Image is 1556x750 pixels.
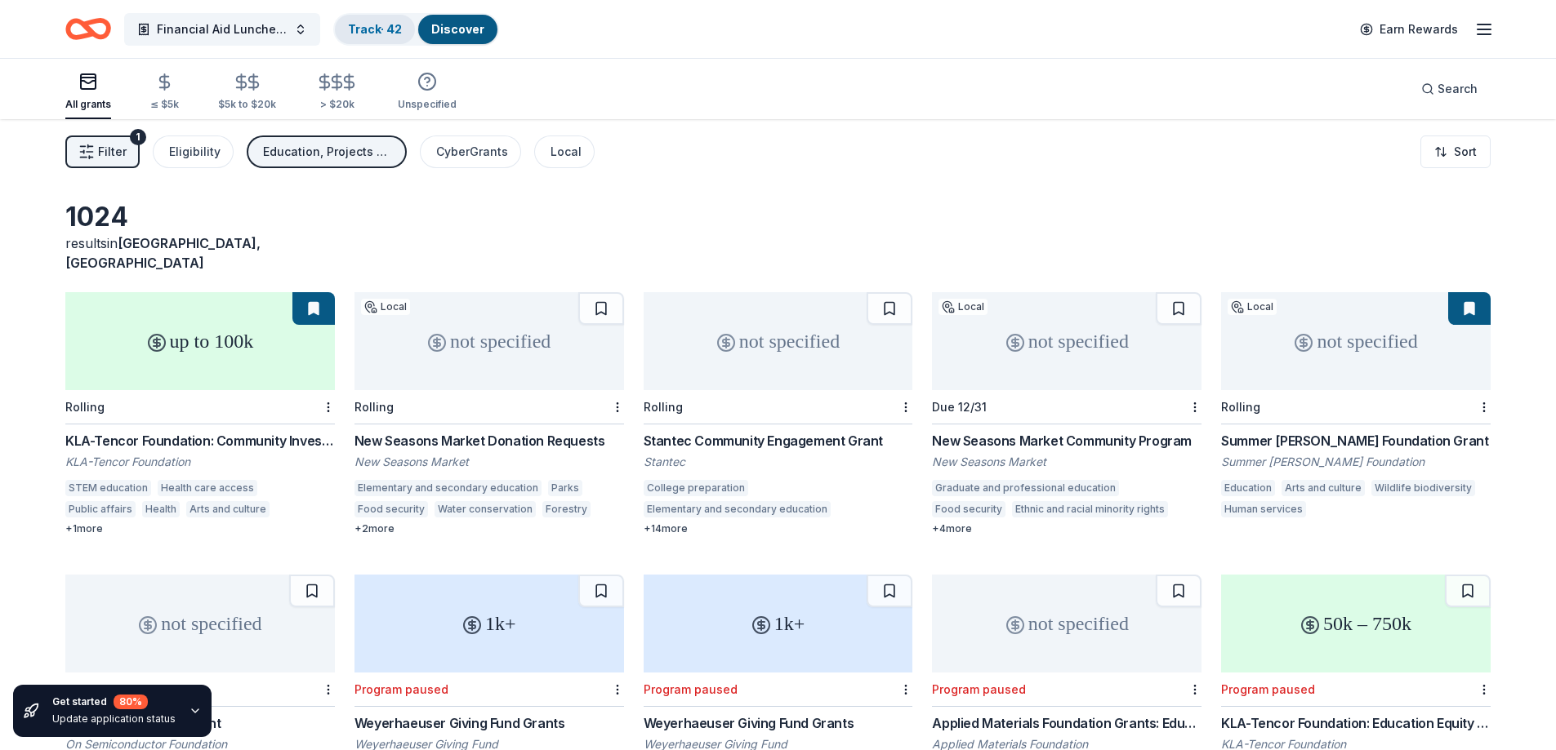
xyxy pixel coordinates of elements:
button: Financial Aid Luncheon [124,13,320,46]
div: Graduate and professional education [932,480,1119,496]
div: CyberGrants [436,142,508,162]
div: not specified [932,292,1202,390]
div: Education, Projects & programming, General operations, Other [263,142,394,162]
div: Elementary and secondary education [644,501,831,517]
span: in [65,235,261,271]
div: All grants [65,98,111,111]
a: Track· 42 [348,22,402,36]
div: Weyerhaeuser Giving Fund Grants [354,713,624,733]
div: Stantec [644,454,913,470]
div: Local [939,299,988,315]
div: Rolling [354,400,394,414]
div: Get started [52,695,176,709]
div: + 1 more [65,522,335,535]
button: Local [534,135,595,168]
a: Discover [431,22,484,36]
div: Rolling [65,400,105,414]
div: Update application status [52,712,176,726]
div: Eligibility [169,142,221,162]
div: Wildlife biodiversity [1371,480,1475,496]
div: Program paused [1221,682,1315,696]
div: New Seasons Market [932,454,1202,470]
div: Food security [932,501,1005,517]
div: 50k – 750k [1221,575,1491,672]
div: Rolling [644,400,683,414]
div: New Seasons Market Donation Requests [354,431,624,450]
button: Eligibility [153,135,234,168]
div: Water conservation [435,501,536,517]
a: Earn Rewards [1350,15,1468,44]
div: Stantec Community Engagement Grant [644,431,913,450]
div: Unspecified [398,98,457,111]
span: [GEOGRAPHIC_DATA], [GEOGRAPHIC_DATA] [65,235,261,271]
button: Filter1 [65,135,140,168]
span: Financial Aid Luncheon [157,20,288,39]
div: 1k+ [354,575,624,672]
div: up to 100k [65,292,335,390]
div: New Seasons Market Community Program [932,431,1202,450]
a: not specifiedLocalRollingSummer [PERSON_NAME] Foundation GrantSummer [PERSON_NAME] FoundationEduc... [1221,292,1491,522]
div: > $20k [315,98,359,111]
div: 80 % [114,695,148,709]
div: $5k to $20k [218,98,276,111]
div: Local [361,299,410,315]
div: College preparation [644,480,748,496]
div: Local [551,142,582,162]
button: Unspecified [398,65,457,119]
button: Search [1408,73,1491,105]
button: Sort [1420,135,1491,168]
button: CyberGrants [420,135,521,168]
div: Applied Materials Foundation Grants: Education, Arts & Culture, Civic Engagement, Environment Foc... [932,713,1202,733]
div: Summer [PERSON_NAME] Foundation [1221,454,1491,470]
div: + 2 more [354,522,624,535]
button: Track· 42Discover [333,13,499,46]
div: Program paused [932,682,1026,696]
div: ≤ $5k [150,98,179,111]
div: not specified [354,292,624,390]
a: Home [65,10,111,48]
div: not specified [1221,292,1491,390]
div: not specified [644,292,913,390]
div: Arts and culture [186,501,270,517]
a: not specifiedLocalRollingNew Seasons Market Donation RequestsNew Seasons MarketElementary and sec... [354,292,624,535]
div: Elementary and secondary education [354,480,542,496]
div: Forestry [542,501,591,517]
div: Program paused [644,682,738,696]
div: Weyerhaeuser Giving Fund Grants [644,713,913,733]
div: Parks [548,480,582,496]
a: up to 100kRollingKLA-Tencor Foundation: Community Investment FundKLA-Tencor FoundationSTEM educat... [65,292,335,535]
div: Local [1228,299,1277,315]
button: ≤ $5k [150,66,179,119]
span: Sort [1454,142,1477,162]
div: Health care access [158,480,257,496]
div: + 4 more [932,522,1202,535]
div: Rolling [1221,400,1260,414]
div: 1024 [65,201,335,233]
div: Public affairs [65,501,136,517]
button: > $20k [315,66,359,119]
div: KLA-Tencor Foundation: Education Equity Fund [1221,713,1491,733]
div: Arts and culture [1282,480,1365,496]
button: $5k to $20k [218,66,276,119]
div: 1k+ [644,575,913,672]
div: KLA-Tencor Foundation: Community Investment Fund [65,431,335,450]
div: Education [1221,480,1275,496]
button: All grants [65,65,111,119]
div: not specified [65,575,335,672]
button: Education, Projects & programming, General operations, Other [247,135,407,168]
div: New Seasons Market [354,454,624,470]
div: + 14 more [644,522,913,535]
div: KLA-Tencor Foundation [65,454,335,470]
a: not specifiedLocalDue 12/31New Seasons Market Community ProgramNew Seasons MarketGraduate and pro... [932,292,1202,535]
div: Food security [354,501,428,517]
div: results [65,233,335,273]
span: Filter [98,142,127,162]
div: Program paused [354,682,448,696]
div: STEM education [65,480,151,496]
div: Human services [1221,501,1306,517]
div: Due 12/31 [932,400,987,414]
span: Search [1438,79,1478,99]
a: not specifiedRollingStantec Community Engagement GrantStantecCollege preparationElementary and se... [644,292,913,535]
div: Health [142,501,180,517]
div: 1 [130,129,146,145]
